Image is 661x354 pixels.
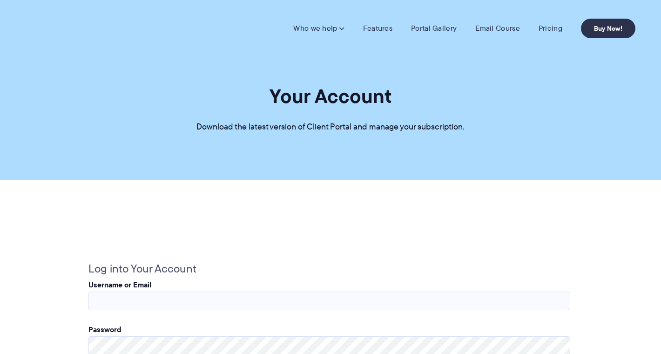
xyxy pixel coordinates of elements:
[475,24,520,33] a: Email Course
[196,120,465,134] p: Download the latest version of Client Portal and manage your subscription.
[539,24,562,33] a: Pricing
[270,84,392,109] h1: Your Account
[363,24,392,33] a: Features
[88,259,196,279] legend: Log into Your Account
[88,279,151,290] label: Username or Email
[411,24,457,33] a: Portal Gallery
[88,324,121,335] label: Password
[581,19,635,38] a: Buy Now!
[293,24,344,33] a: Who we help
